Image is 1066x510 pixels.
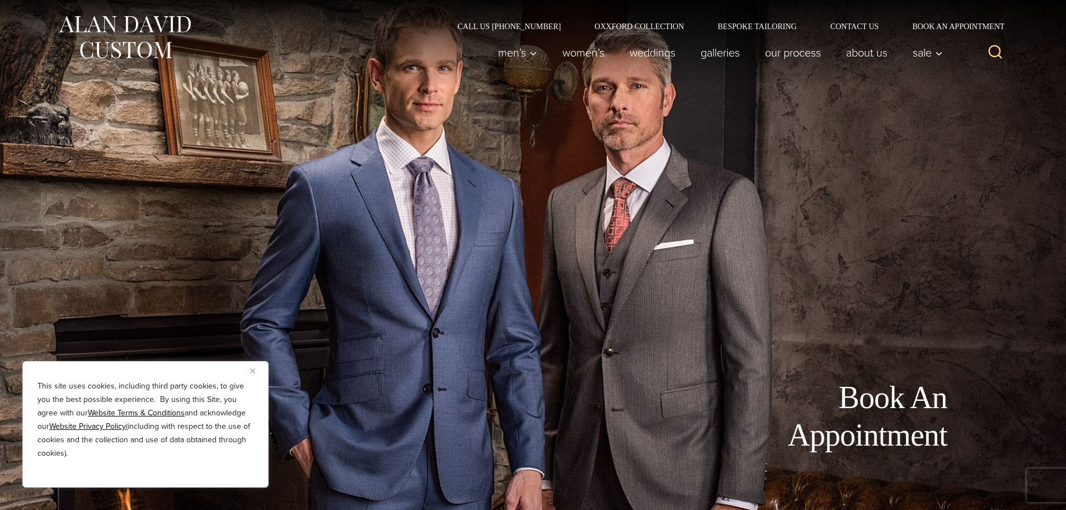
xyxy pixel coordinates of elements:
[550,41,617,64] a: Women’s
[498,47,537,58] span: Men’s
[688,41,752,64] a: Galleries
[701,22,813,30] a: Bespoke Tailoring
[814,22,896,30] a: Contact Us
[982,39,1009,66] button: View Search Form
[250,364,264,377] button: Close
[441,22,1009,30] nav: Secondary Navigation
[913,47,943,58] span: Sale
[696,379,947,454] h1: Book An Appointment
[88,407,185,419] a: Website Terms & Conditions
[441,22,578,30] a: Call Us [PHONE_NUMBER]
[833,41,900,64] a: About Us
[37,380,253,460] p: This site uses cookies, including third party cookies, to give you the best possible experience. ...
[58,12,192,62] img: Alan David Custom
[485,41,948,64] nav: Primary Navigation
[250,368,255,373] img: Close
[49,420,126,432] a: Website Privacy Policy
[752,41,833,64] a: Our Process
[617,41,688,64] a: weddings
[895,22,1008,30] a: Book an Appointment
[577,22,701,30] a: Oxxford Collection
